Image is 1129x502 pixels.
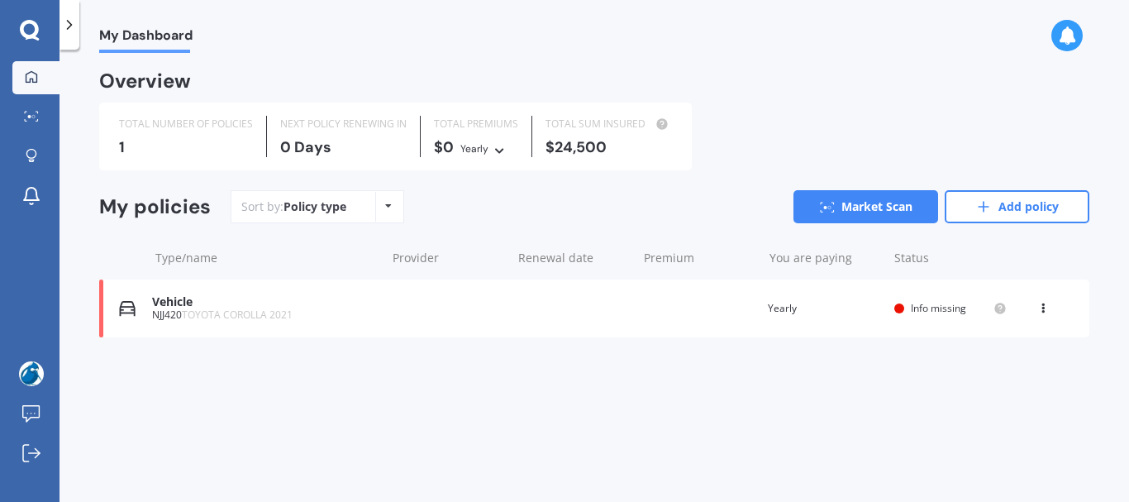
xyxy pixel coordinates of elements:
[460,141,488,157] div: Yearly
[280,116,407,132] div: NEXT POLICY RENEWING IN
[119,139,253,155] div: 1
[545,116,672,132] div: TOTAL SUM INSURED
[434,139,518,157] div: $0
[99,195,211,219] div: My policies
[793,190,938,223] a: Market Scan
[393,250,505,266] div: Provider
[280,139,407,155] div: 0 Days
[545,139,672,155] div: $24,500
[99,73,191,89] div: Overview
[768,300,880,317] div: Yearly
[945,190,1089,223] a: Add policy
[119,300,136,317] img: Vehicle
[644,250,756,266] div: Premium
[152,295,378,309] div: Vehicle
[894,250,1007,266] div: Status
[434,116,518,132] div: TOTAL PREMIUMS
[119,116,253,132] div: TOTAL NUMBER OF POLICIES
[241,198,346,215] div: Sort by:
[518,250,631,266] div: Renewal date
[99,27,193,50] span: My Dashboard
[283,198,346,215] div: Policy type
[19,361,44,386] img: ACg8ocINIXyHHFMnkC-QGmgofdxRHxoQlJaN8Uugl2_aCwEOaF_oRJ6F=s96-c
[769,250,882,266] div: You are paying
[911,301,966,315] span: Info missing
[152,309,378,321] div: NJJ420
[182,308,293,322] span: TOYOTA COROLLA 2021
[155,250,379,266] div: Type/name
